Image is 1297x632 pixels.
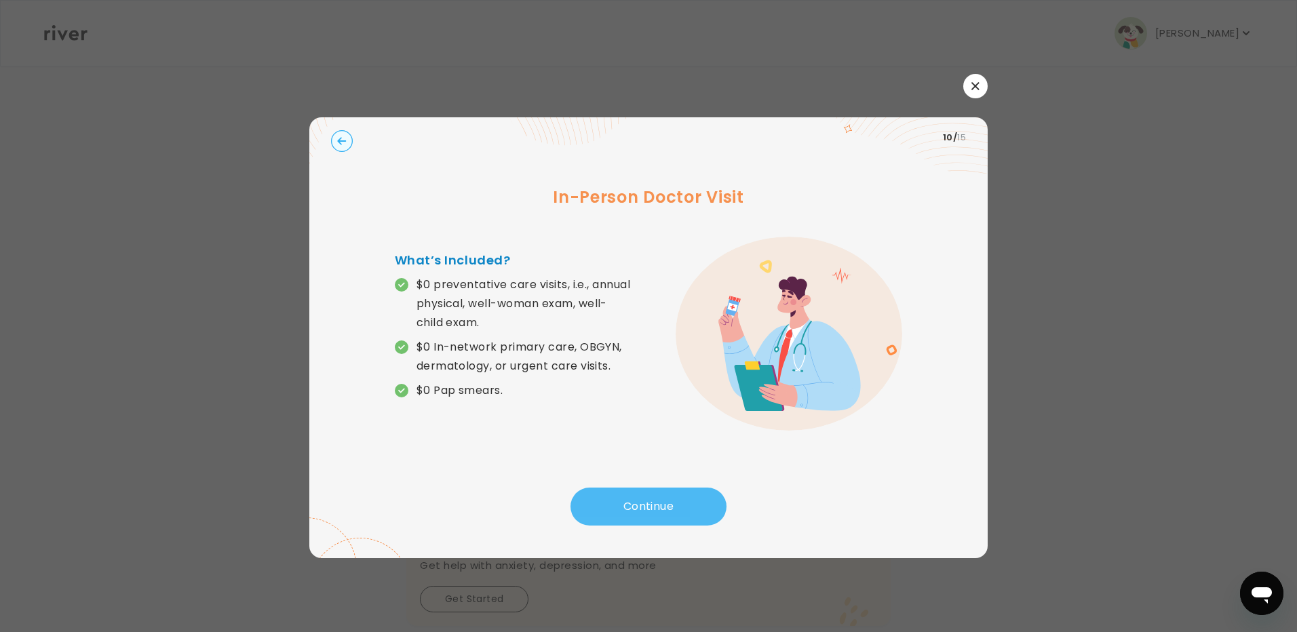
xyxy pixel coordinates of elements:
[417,381,503,400] p: $0 Pap smears.
[570,488,727,526] button: Continue
[331,185,966,210] h3: In-Person Doctor Visit
[417,338,648,376] p: $0 In-network primary care, OBGYN, dermatology, or urgent care visits.
[395,251,648,270] h4: What’s Included?
[417,275,648,332] p: $0 preventative care visits, i.e., annual physical, well-woman exam, well-child exam.
[676,237,902,431] img: error graphic
[1240,572,1283,615] iframe: Button to launch messaging window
